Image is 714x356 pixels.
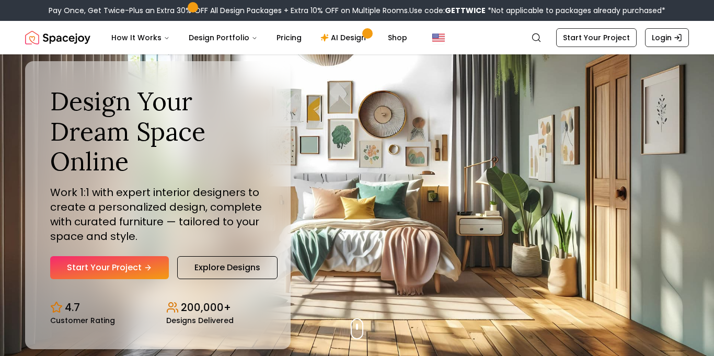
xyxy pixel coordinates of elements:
[25,27,90,48] a: Spacejoy
[409,5,486,16] span: Use code:
[432,31,445,44] img: United States
[180,27,266,48] button: Design Portfolio
[50,317,115,324] small: Customer Rating
[181,300,231,315] p: 200,000+
[445,5,486,16] b: GETTWICE
[268,27,310,48] a: Pricing
[65,300,80,315] p: 4.7
[49,5,665,16] div: Pay Once, Get Twice-Plus an Extra 30% OFF All Design Packages + Extra 10% OFF on Multiple Rooms.
[486,5,665,16] span: *Not applicable to packages already purchased*
[103,27,178,48] button: How It Works
[50,292,266,324] div: Design stats
[166,317,234,324] small: Designs Delivered
[50,256,169,279] a: Start Your Project
[103,27,416,48] nav: Main
[312,27,377,48] a: AI Design
[379,27,416,48] a: Shop
[645,28,689,47] a: Login
[50,185,266,244] p: Work 1:1 with expert interior designers to create a personalized design, complete with curated fu...
[25,27,90,48] img: Spacejoy Logo
[25,21,689,54] nav: Global
[556,28,637,47] a: Start Your Project
[50,86,266,177] h1: Design Your Dream Space Online
[177,256,278,279] a: Explore Designs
